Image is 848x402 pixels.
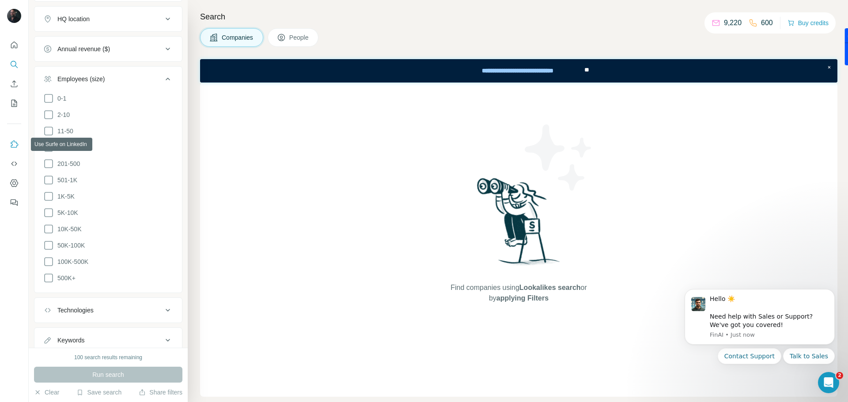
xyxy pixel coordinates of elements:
[54,127,73,135] span: 11-50
[54,176,77,184] span: 501-1K
[724,18,742,28] p: 9,220
[54,274,76,282] span: 500K+
[7,156,21,172] button: Use Surfe API
[787,17,829,29] button: Buy credits
[7,37,21,53] button: Quick start
[54,241,85,250] span: 50K-100K
[74,353,142,361] div: 100 search results remaining
[448,282,589,304] span: Find companies using or by
[34,330,182,351] button: Keywords
[34,68,182,93] button: Employees (size)
[57,75,105,83] div: Employees (size)
[57,15,90,23] div: HQ location
[57,45,110,53] div: Annual revenue ($)
[289,33,310,42] span: People
[818,372,839,393] iframe: Intercom live chat
[473,176,565,274] img: Surfe Illustration - Woman searching with binoculars
[34,388,59,397] button: Clear
[200,11,837,23] h4: Search
[671,278,848,398] iframe: Intercom notifications message
[7,95,21,111] button: My lists
[34,8,182,30] button: HQ location
[54,159,80,168] span: 201-500
[54,225,81,233] span: 10K-50K
[200,59,837,83] iframe: Banner
[519,284,581,291] span: Lookalikes search
[76,388,121,397] button: Save search
[836,372,843,379] span: 2
[7,136,21,152] button: Use Surfe on LinkedIn
[222,33,254,42] span: Companies
[54,257,88,266] span: 100K-500K
[761,18,773,28] p: 600
[7,195,21,210] button: Feedback
[57,336,84,345] div: Keywords
[139,388,182,397] button: Share filters
[34,300,182,321] button: Technologies
[54,192,75,201] span: 1K-5K
[54,110,70,119] span: 2-10
[7,9,21,23] img: Avatar
[7,76,21,92] button: Enrich CSV
[57,306,94,315] div: Technologies
[496,294,549,302] span: applying Filters
[7,56,21,72] button: Search
[519,118,598,197] img: Surfe Illustration - Stars
[7,175,21,191] button: Dashboard
[54,143,77,152] span: 51-200
[54,94,66,103] span: 0-1
[34,38,182,60] button: Annual revenue ($)
[54,208,78,217] span: 5K-10K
